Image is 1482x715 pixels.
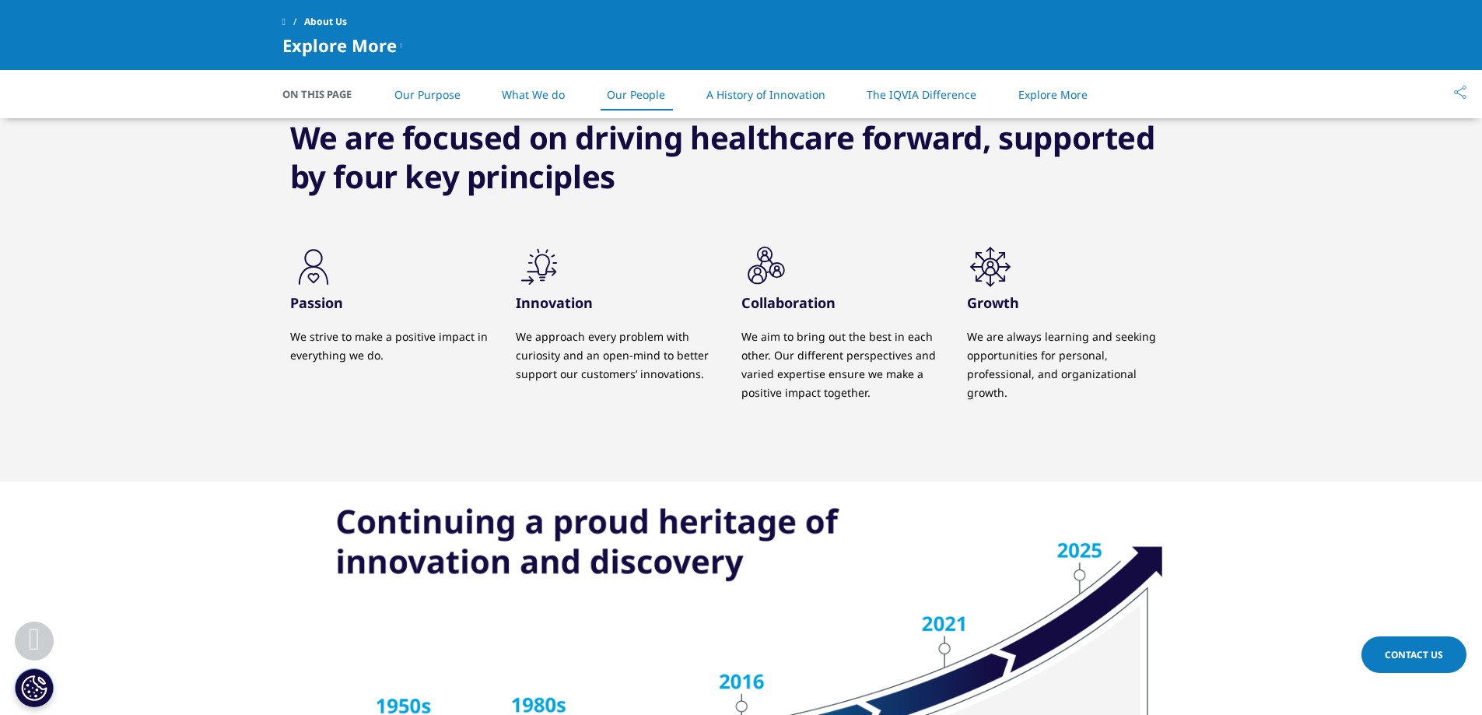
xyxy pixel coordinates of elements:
[290,328,492,365] p: We strive to make a positive impact in everything we do.
[290,293,492,312] h3: Passion
[282,36,397,54] span: Explore More
[867,87,976,102] a: The IQVIA Difference
[1385,648,1443,661] span: Contact Us
[516,293,718,312] h3: Innovation
[1361,636,1466,673] a: Contact Us
[607,87,665,102] a: Our People
[741,293,944,312] h3: Collaboration
[502,87,565,102] a: What We do
[967,328,1169,402] p: We are always learning and seeking opportunities for personal, professional, and organizational g...
[394,87,461,102] a: Our Purpose
[741,328,944,402] p: We aim to bring out the best in each other. Our different perspectives and varied expertise ensur...
[304,8,347,36] span: About Us
[706,87,825,102] a: A History of Innovation
[967,293,1169,312] h3: Growth
[516,328,718,384] p: We approach every problem with curiosity and an open-mind to better support our customers’ innova...
[290,118,1193,196] h3: We are focused on driving healthcare forward, supported by four key principles
[282,86,368,102] span: On This Page
[1018,87,1088,102] a: Explore More
[15,668,54,707] button: Cookies Settings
